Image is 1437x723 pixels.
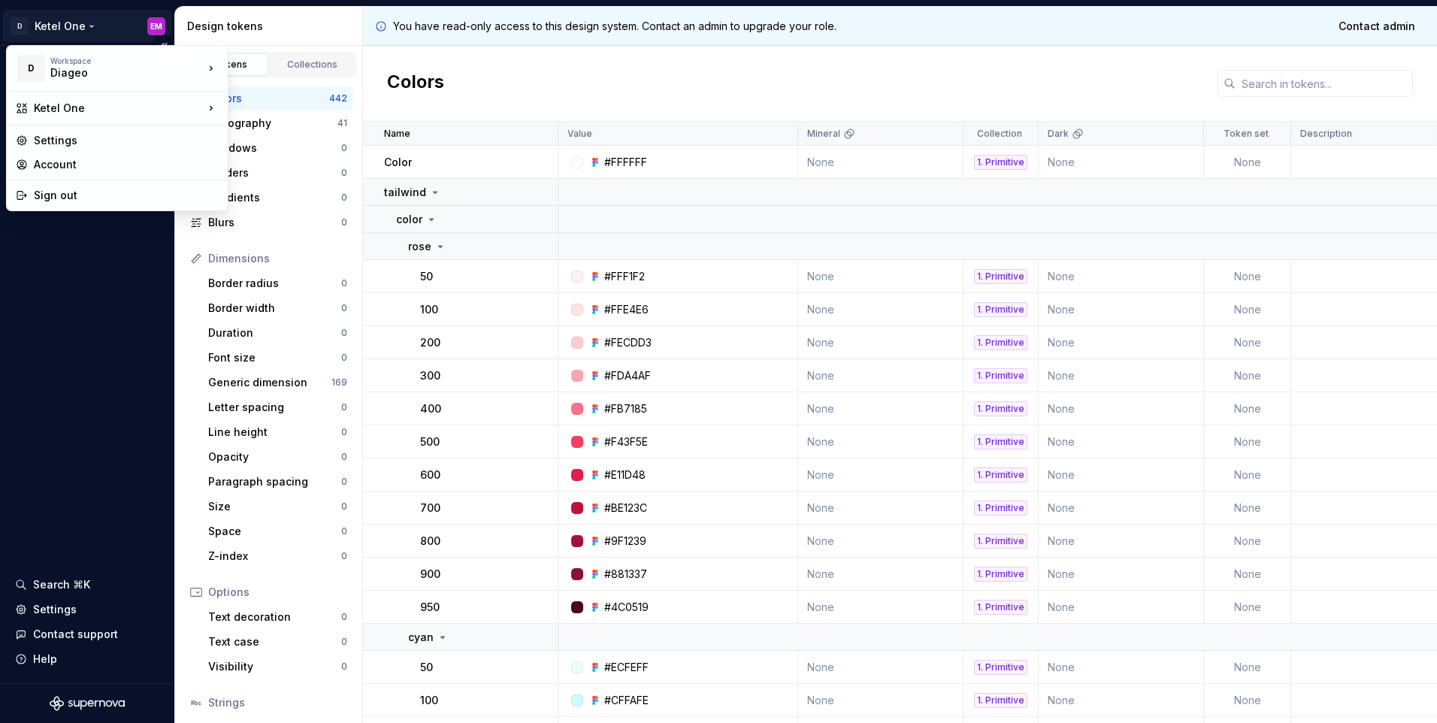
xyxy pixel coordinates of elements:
div: Settings [34,133,219,148]
div: Workspace [50,56,204,65]
div: Account [34,157,219,172]
div: Sign out [34,188,219,203]
div: D [17,55,44,82]
div: Diageo [50,65,178,80]
div: Ketel One [34,101,204,116]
